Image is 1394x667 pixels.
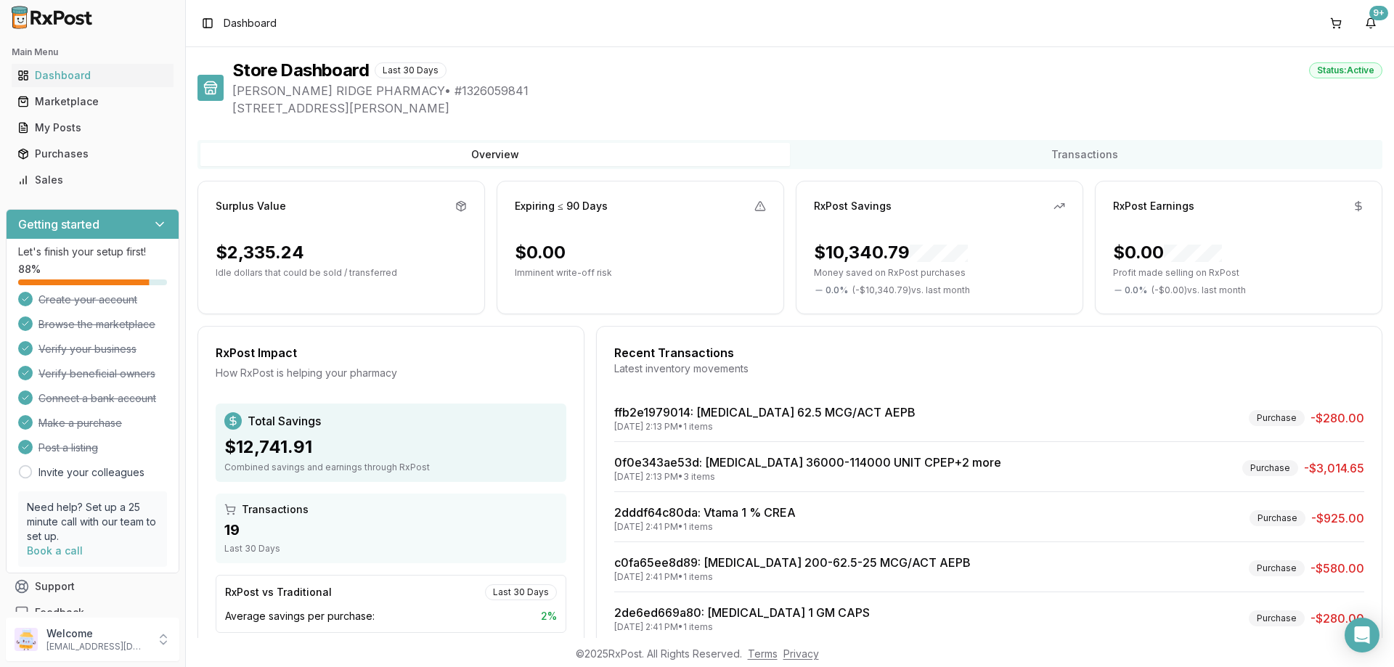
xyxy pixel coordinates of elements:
a: ffb2e1979014: [MEDICAL_DATA] 62.5 MCG/ACT AEPB [614,405,916,420]
span: Make a purchase [38,416,122,430]
span: Dashboard [224,16,277,30]
span: Total Savings [248,412,321,430]
div: Purchase [1249,560,1305,576]
span: Create your account [38,292,137,307]
div: 9+ [1369,6,1388,20]
span: Verify beneficial owners [38,367,155,381]
p: Profit made selling on RxPost [1113,267,1364,279]
div: RxPost Savings [814,199,892,213]
span: Average savings per purchase: [225,609,375,623]
span: Post a listing [38,441,98,455]
p: Welcome [46,626,147,641]
span: 0.0 % [1125,285,1147,296]
div: Expiring ≤ 90 Days [515,199,608,213]
div: Marketplace [17,94,168,109]
img: RxPost Logo [6,6,99,29]
a: 0f0e343ae53d: [MEDICAL_DATA] 36000-114000 UNIT CPEP+2 more [614,455,1001,470]
nav: breadcrumb [224,16,277,30]
div: $0.00 [515,241,566,264]
div: Surplus Value [216,199,286,213]
div: 19 [224,520,558,540]
div: RxPost Impact [216,344,566,361]
a: Dashboard [12,62,174,89]
span: -$280.00 [1311,610,1364,627]
span: 0.0 % [826,285,848,296]
p: [EMAIL_ADDRESS][DOMAIN_NAME] [46,641,147,652]
div: $10,340.79 [814,241,968,264]
a: Terms [748,647,778,660]
span: Browse the marketplace [38,317,155,332]
span: 88 % [18,262,41,277]
div: Sales [17,173,168,187]
p: Let's finish your setup first! [18,245,167,259]
a: Purchases [12,141,174,167]
span: [STREET_ADDRESS][PERSON_NAME] [232,99,1382,117]
span: Verify your business [38,342,136,356]
div: How RxPost is helping your pharmacy [216,366,566,380]
div: [DATE] 2:41 PM • 1 items [614,621,870,633]
div: My Posts [17,120,168,135]
button: My Posts [6,116,179,139]
div: Purchase [1242,460,1298,476]
h3: Getting started [18,216,99,233]
span: Connect a bank account [38,391,156,406]
p: Idle dollars that could be sold / transferred [216,267,467,279]
div: Open Intercom Messenger [1345,618,1379,652]
div: Combined savings and earnings through RxPost [224,462,558,473]
span: -$925.00 [1311,510,1364,527]
button: Overview [200,143,790,166]
p: Imminent write-off risk [515,267,766,279]
div: Purchase [1249,410,1305,426]
div: Recent Transactions [614,344,1364,361]
div: Last 30 Days [224,543,558,555]
a: Privacy [783,647,819,660]
span: ( - $10,340.79 ) vs. last month [852,285,970,296]
button: Dashboard [6,64,179,87]
span: 2 % [541,609,557,623]
div: $12,741.91 [224,435,558,459]
a: Book a call [27,544,83,557]
button: 9+ [1359,12,1382,35]
div: [DATE] 2:13 PM • 3 items [614,471,1001,483]
div: Dashboard [17,68,168,83]
div: RxPost vs Traditional [225,585,332,600]
a: 2de6ed669a80: [MEDICAL_DATA] 1 GM CAPS [614,605,870,620]
div: [DATE] 2:41 PM • 1 items [614,571,971,583]
a: My Posts [12,115,174,141]
a: Sales [12,167,174,193]
img: User avatar [15,628,38,651]
a: c0fa65ee8d89: [MEDICAL_DATA] 200-62.5-25 MCG/ACT AEPB [614,555,971,570]
a: Marketplace [12,89,174,115]
button: Sales [6,168,179,192]
button: Marketplace [6,90,179,113]
span: [PERSON_NAME] RIDGE PHARMACY • # 1326059841 [232,82,1382,99]
div: Purchase [1249,610,1305,626]
div: Purchase [1250,510,1305,526]
button: Support [6,573,179,600]
div: [DATE] 2:13 PM • 1 items [614,421,916,433]
div: RxPost Earnings [1113,199,1194,213]
div: Purchases [17,147,168,161]
h1: Store Dashboard [232,59,369,82]
div: $0.00 [1113,241,1222,264]
div: Latest inventory movements [614,361,1364,376]
button: Feedback [6,600,179,626]
a: Invite your colleagues [38,465,144,480]
p: Need help? Set up a 25 minute call with our team to set up. [27,500,158,544]
h2: Main Menu [12,46,174,58]
div: Last 30 Days [375,62,447,78]
span: -$580.00 [1311,560,1364,577]
div: Status: Active [1309,62,1382,78]
p: Money saved on RxPost purchases [814,267,1065,279]
span: Transactions [242,502,309,517]
div: $2,335.24 [216,241,304,264]
span: -$280.00 [1311,409,1364,427]
span: Feedback [35,605,84,620]
div: Last 30 Days [485,584,557,600]
button: Purchases [6,142,179,165]
span: -$3,014.65 [1304,459,1364,477]
div: [DATE] 2:41 PM • 1 items [614,521,796,533]
span: ( - $0.00 ) vs. last month [1152,285,1246,296]
button: Transactions [790,143,1379,166]
a: 2dddf64c80da: Vtama 1 % CREA [614,505,796,520]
